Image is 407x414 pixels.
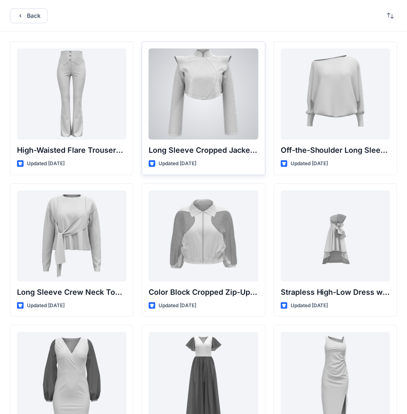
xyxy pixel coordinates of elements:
[27,301,65,310] p: Updated [DATE]
[281,144,390,156] p: Off-the-Shoulder Long Sleeve Top
[149,286,258,298] p: Color Block Cropped Zip-Up Jacket with Sheer Sleeves
[10,8,48,23] button: Back
[281,286,390,298] p: Strapless High-Low Dress with Side Bow Detail
[149,190,258,282] a: Color Block Cropped Zip-Up Jacket with Sheer Sleeves
[281,48,390,140] a: Off-the-Shoulder Long Sleeve Top
[17,190,126,282] a: Long Sleeve Crew Neck Top with Asymmetrical Tie Detail
[159,301,196,310] p: Updated [DATE]
[159,159,196,168] p: Updated [DATE]
[27,159,65,168] p: Updated [DATE]
[17,48,126,140] a: High-Waisted Flare Trousers with Button Detail
[291,159,328,168] p: Updated [DATE]
[17,144,126,156] p: High-Waisted Flare Trousers with Button Detail
[149,144,258,156] p: Long Sleeve Cropped Jacket with Mandarin Collar and Shoulder Detail
[291,301,328,310] p: Updated [DATE]
[17,286,126,298] p: Long Sleeve Crew Neck Top with Asymmetrical Tie Detail
[281,190,390,282] a: Strapless High-Low Dress with Side Bow Detail
[149,48,258,140] a: Long Sleeve Cropped Jacket with Mandarin Collar and Shoulder Detail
